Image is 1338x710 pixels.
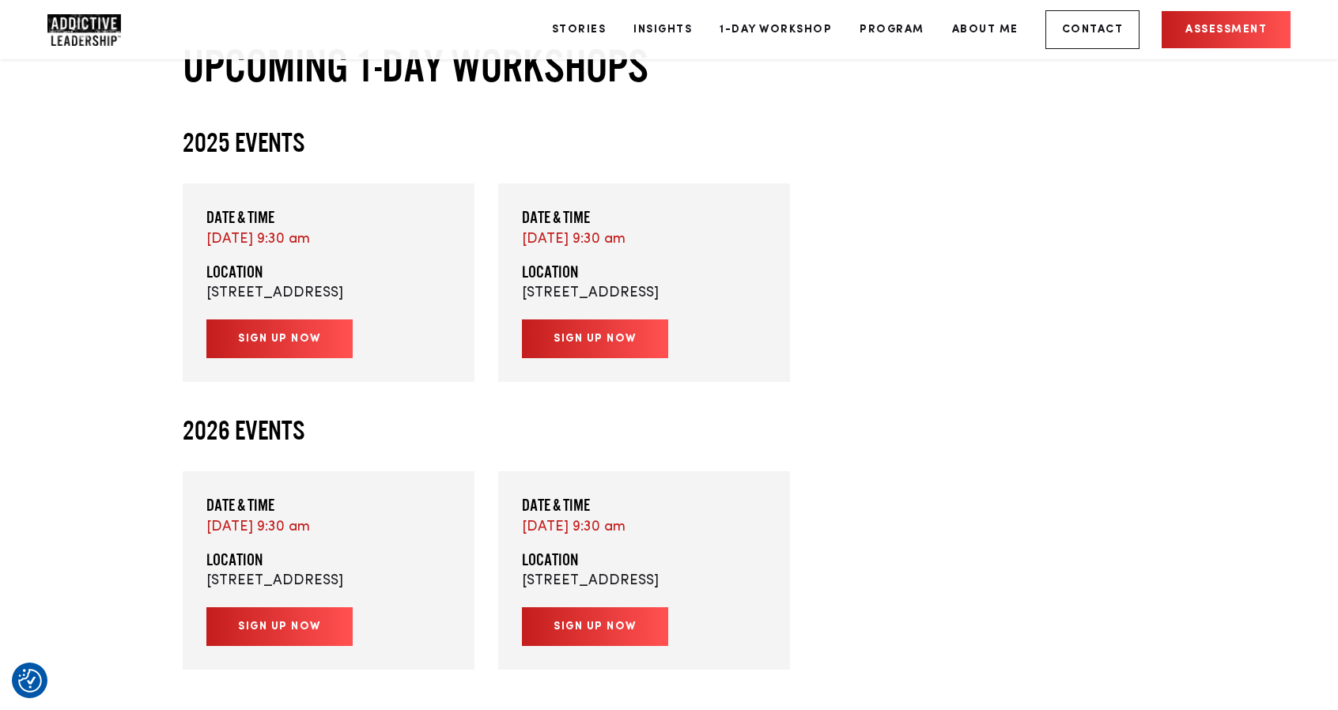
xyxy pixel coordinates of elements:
p: [STREET_ADDRESS] [206,570,451,591]
a: [DATE] 9:30 am [206,519,310,534]
p: [STREET_ADDRESS] [522,282,766,304]
h4: Location [522,549,766,570]
img: Company Logo [47,14,121,46]
a: Assessment [1162,11,1291,48]
a: [DATE] 9:30 am [522,232,626,246]
a: Contact [1045,10,1140,49]
a: Sign up now [206,607,353,646]
a: Home [47,14,142,46]
h4: Date & Time [522,495,766,516]
button: Consent Preferences [18,669,42,693]
p: [STREET_ADDRESS] [522,570,766,591]
h4: Location [206,262,451,282]
span: First name [316,2,365,13]
h3: 2026 Events [183,414,1155,448]
a: Sign up now [522,319,668,358]
h4: Date & Time [522,207,766,228]
h1: Upcoming 1-Day Workshops [183,37,1155,94]
h4: Date & Time [206,207,451,228]
h3: 2025 Events [183,126,1155,160]
h4: Location [522,262,766,282]
a: [DATE] 9:30 am [522,519,626,534]
a: Privacy Policy [259,182,327,194]
h4: Date & Time [206,495,451,516]
img: Revisit consent button [18,669,42,693]
a: Sign up now [206,319,353,358]
p: [STREET_ADDRESS] [206,282,451,304]
a: [DATE] 9:30 am [206,232,310,246]
a: Sign up now [522,607,668,646]
h4: Location [206,549,451,570]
